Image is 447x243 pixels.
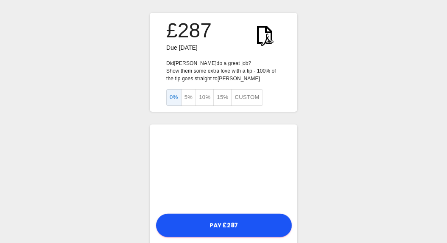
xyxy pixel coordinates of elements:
[196,89,214,106] button: 10%
[249,19,281,51] img: KWtEnYElUAjQEnRfPUW9W5ea6t5aBiGYRiGYRiGYRg1o9H4B2ScLFicwGxqAAAAAElFTkSuQmCC
[213,89,232,106] button: 15%
[166,89,182,106] button: 0%
[154,129,293,208] iframe: Secure payment input frame
[166,44,198,51] span: Due [DATE]
[166,59,281,82] p: Did [PERSON_NAME] do a great job? Show them some extra love with a tip - 100% of the tip goes str...
[166,19,212,42] h3: £287
[156,214,292,237] button: Pay £287
[231,89,263,106] button: Custom
[181,89,196,106] button: 5%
